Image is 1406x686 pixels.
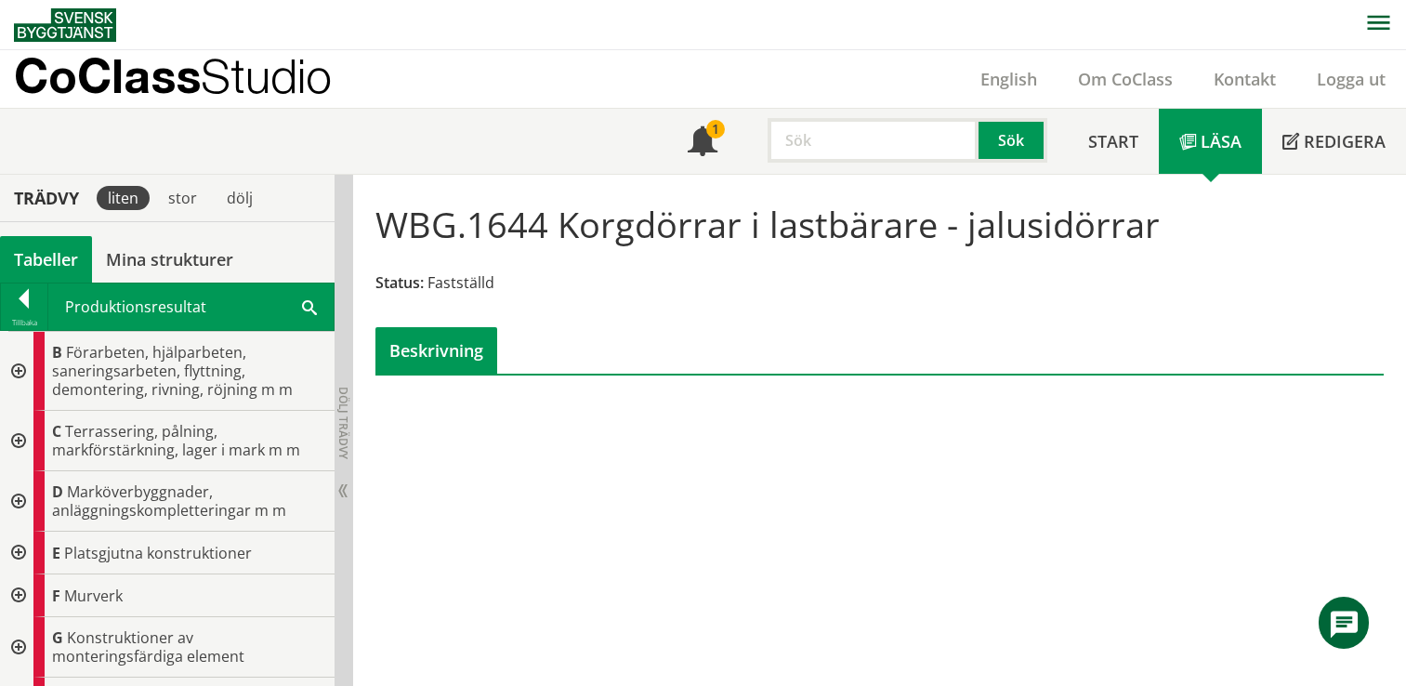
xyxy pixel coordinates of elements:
a: 1 [667,109,738,174]
div: liten [97,186,150,210]
img: Svensk Byggtjänst [14,8,116,42]
span: Studio [201,48,332,103]
span: Läsa [1201,130,1242,152]
span: B [52,342,62,363]
a: Mina strukturer [92,236,247,283]
div: Tillbaka [1,315,47,330]
a: Start [1068,109,1159,174]
span: Sök i tabellen [302,297,317,316]
a: Redigera [1262,109,1406,174]
span: C [52,421,61,442]
button: Sök [979,118,1047,163]
span: E [52,543,60,563]
span: Notifikationer [688,128,717,158]
a: English [960,68,1058,90]
div: 1 [706,120,725,139]
span: Platsgjutna konstruktioner [64,543,252,563]
span: G [52,627,63,648]
h1: WBG.1644 Korgdörrar i lastbärare - jalusidörrar [375,204,1160,244]
span: Murverk [64,586,123,606]
span: Fastställd [427,272,494,293]
span: Start [1088,130,1138,152]
a: Om CoClass [1058,68,1193,90]
span: Status: [375,272,424,293]
span: F [52,586,60,606]
span: Dölj trädvy [335,387,351,459]
a: Logga ut [1296,68,1406,90]
div: Trädvy [4,188,89,208]
span: D [52,482,63,502]
span: Redigera [1304,130,1386,152]
span: Konstruktioner av monteringsfärdiga element [52,627,244,666]
p: CoClass [14,65,332,86]
span: Marköverbyggnader, anläggningskompletteringar m m [52,482,286,521]
div: dölj [216,186,264,210]
input: Sök [768,118,979,163]
a: Kontakt [1193,68,1296,90]
a: Läsa [1159,109,1262,174]
span: Förarbeten, hjälparbeten, saneringsarbeten, flyttning, demontering, rivning, röjning m m [52,342,293,400]
span: Terrassering, pålning, markförstärkning, lager i mark m m [52,421,300,460]
div: Produktionsresultat [48,284,334,330]
div: Beskrivning [375,327,497,374]
a: CoClassStudio [14,50,372,108]
div: stor [157,186,208,210]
